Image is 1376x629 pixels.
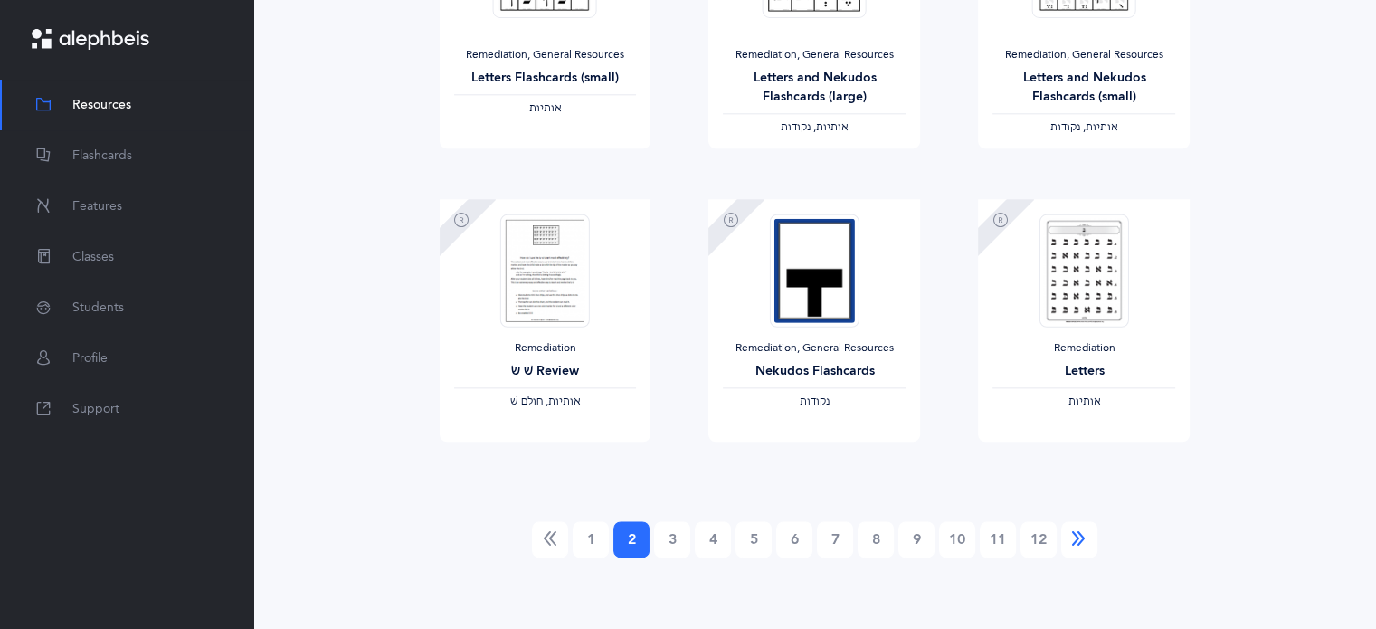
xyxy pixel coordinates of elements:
[454,69,637,88] div: Letters Flashcards (small)
[72,96,131,115] span: Resources
[454,48,637,62] div: Remediation, General Resources
[939,521,975,558] a: 10
[770,214,859,327] img: Large_%D7%A0%D7%A7%D7%95%D7%93%D7%95%D7%AA_Flash_Cards_thumbnail_1568773698.png
[532,521,568,558] a: Previous
[72,299,124,318] span: Students
[695,521,731,558] a: 4
[735,521,772,558] a: 5
[1020,521,1057,558] a: 12
[723,362,906,381] div: Nekudos Flashcards
[858,521,894,558] a: 8
[72,147,132,166] span: Flashcards
[1061,521,1097,558] a: Next
[1039,214,1128,327] img: Remediation-Letters_1545629727.png
[776,521,812,558] a: 6
[1050,120,1118,133] span: ‫אותיות, נקודות‬
[992,48,1175,62] div: Remediation, General Resources
[992,362,1175,381] div: Letters
[992,69,1175,107] div: Letters and Nekudos Flashcards (small)
[500,214,589,327] img: Remediation-ShinSinReview_1545629947.png
[528,101,561,114] span: ‫אותיות‬
[1286,538,1354,607] iframe: Drift Widget Chat Controller
[723,69,906,107] div: Letters and Nekudos Flashcards (large)
[573,521,609,558] a: 1
[72,349,108,368] span: Profile
[817,521,853,558] a: 7
[72,400,119,419] span: Support
[898,521,935,558] a: 9
[654,521,690,558] a: 3
[509,395,580,407] span: ‫אותיות, חולם שׁ‬
[980,521,1016,558] a: 11
[454,341,637,356] div: Remediation
[72,248,114,267] span: Classes
[72,197,122,216] span: Features
[781,120,849,133] span: ‫אותיות, נקודות‬
[723,48,906,62] div: Remediation, General Resources
[613,521,650,558] a: 2
[992,341,1175,356] div: Remediation
[723,341,906,356] div: Remediation, General Resources
[1068,395,1100,407] span: ‫אותיות‬
[454,362,637,381] div: שׁ שׂ Review
[800,395,830,407] span: ‫נקודות‬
